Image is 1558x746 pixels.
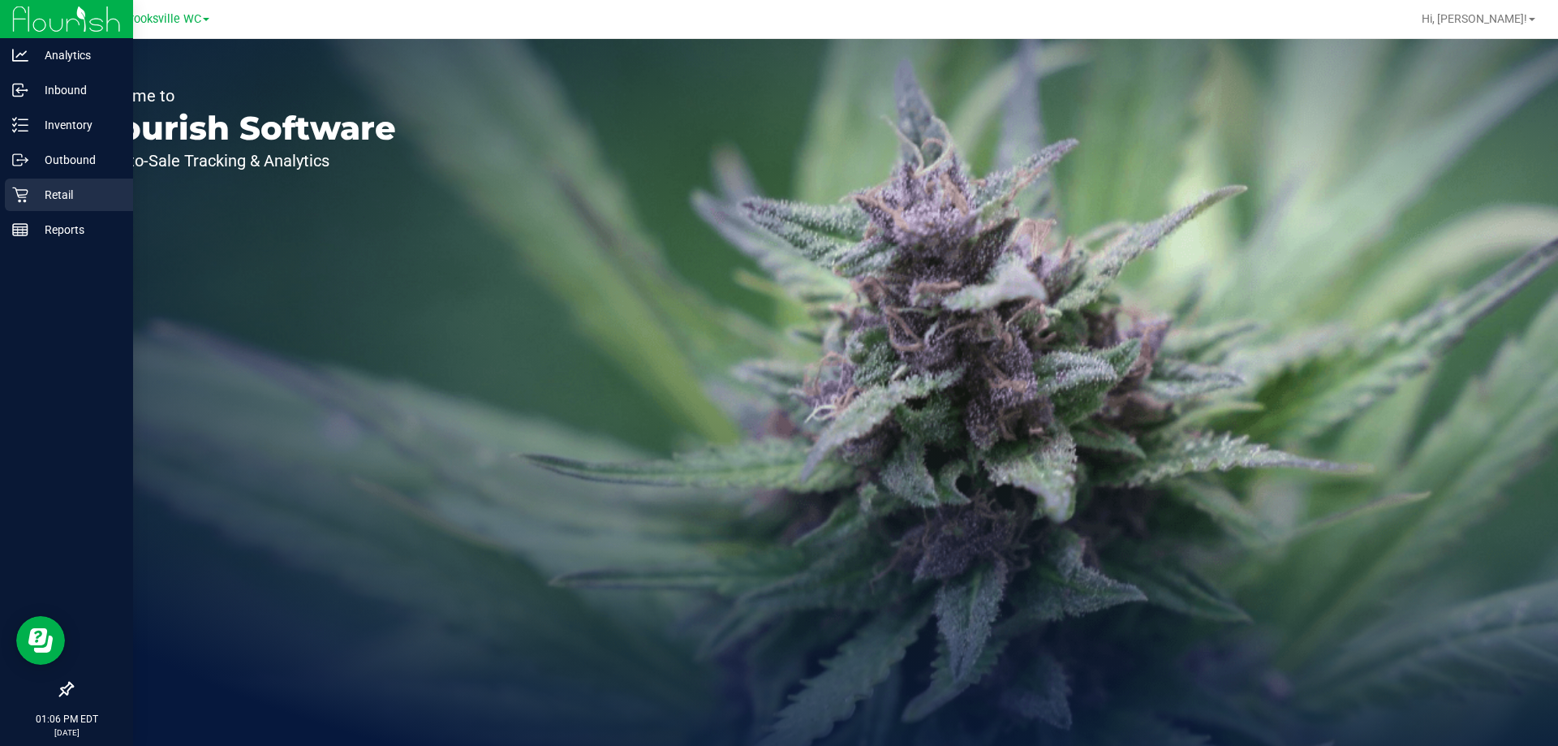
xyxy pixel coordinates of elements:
[16,616,65,665] iframe: Resource center
[28,150,126,170] p: Outbound
[1422,12,1527,25] span: Hi, [PERSON_NAME]!
[28,80,126,100] p: Inbound
[12,82,28,98] inline-svg: Inbound
[12,187,28,203] inline-svg: Retail
[28,115,126,135] p: Inventory
[12,152,28,168] inline-svg: Outbound
[7,727,126,739] p: [DATE]
[28,185,126,205] p: Retail
[7,712,126,727] p: 01:06 PM EDT
[28,45,126,65] p: Analytics
[12,47,28,63] inline-svg: Analytics
[28,220,126,239] p: Reports
[88,112,396,144] p: Flourish Software
[12,222,28,238] inline-svg: Reports
[12,117,28,133] inline-svg: Inventory
[88,153,396,169] p: Seed-to-Sale Tracking & Analytics
[88,88,396,104] p: Welcome to
[123,12,201,26] span: Brooksville WC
